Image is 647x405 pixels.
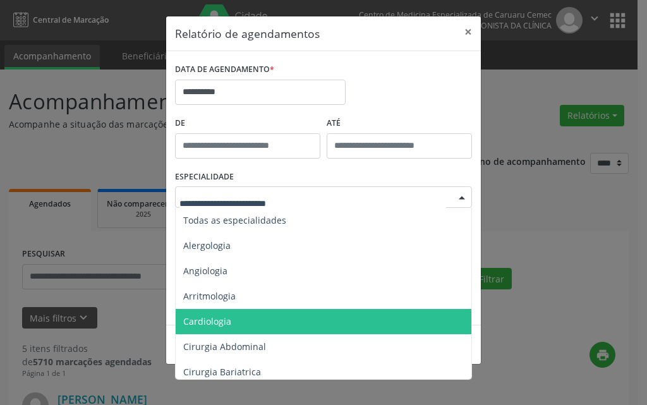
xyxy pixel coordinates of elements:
[175,114,320,133] label: De
[175,60,274,80] label: DATA DE AGENDAMENTO
[327,114,472,133] label: ATÉ
[183,366,261,378] span: Cirurgia Bariatrica
[183,290,236,302] span: Arritmologia
[175,167,234,187] label: ESPECIALIDADE
[183,239,231,251] span: Alergologia
[456,16,481,47] button: Close
[183,214,286,226] span: Todas as especialidades
[175,25,320,42] h5: Relatório de agendamentos
[183,341,266,353] span: Cirurgia Abdominal
[183,315,231,327] span: Cardiologia
[183,265,227,277] span: Angiologia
